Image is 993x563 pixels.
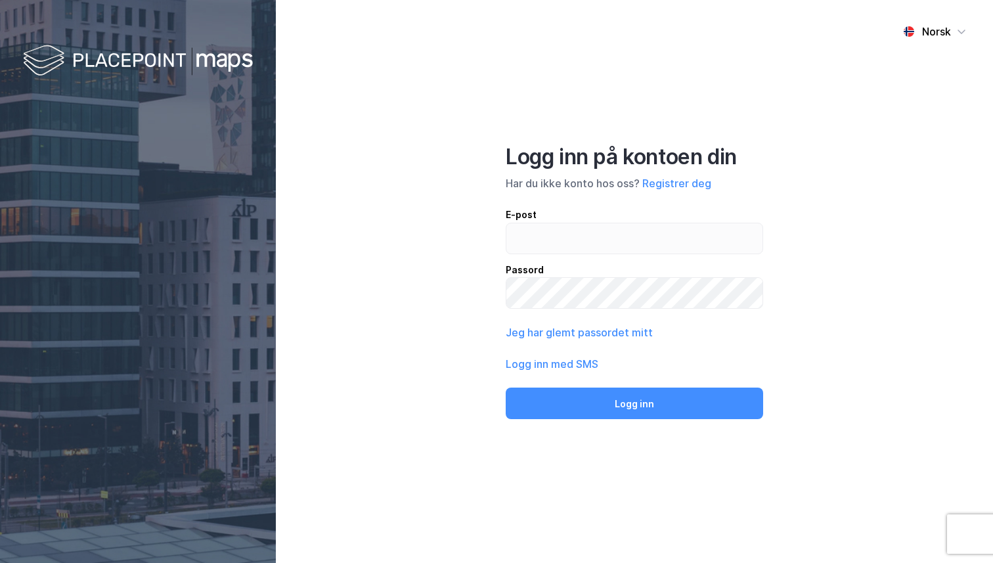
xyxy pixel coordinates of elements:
[927,500,993,563] div: Kontrollprogram for chat
[506,325,653,340] button: Jeg har glemt passordet mitt
[642,175,711,191] button: Registrer deg
[506,207,763,223] div: E-post
[922,24,951,39] div: Norsk
[927,500,993,563] iframe: Chat Widget
[506,388,763,419] button: Logg inn
[23,42,253,81] img: logo-white.f07954bde2210d2a523dddb988cd2aa7.svg
[506,262,763,278] div: Passord
[506,356,598,372] button: Logg inn med SMS
[506,175,763,191] div: Har du ikke konto hos oss?
[506,144,763,170] div: Logg inn på kontoen din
